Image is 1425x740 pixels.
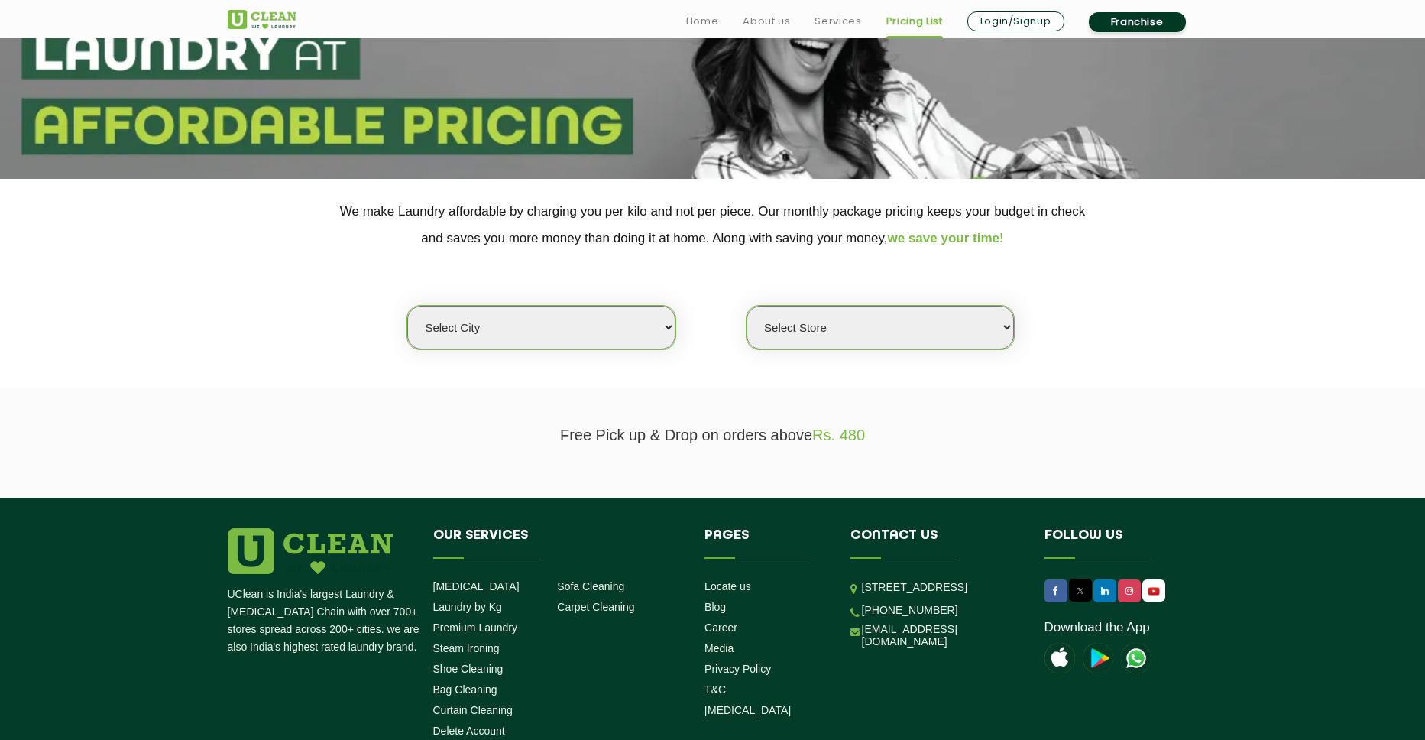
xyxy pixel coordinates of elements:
a: Privacy Policy [704,663,771,675]
a: Blog [704,601,726,613]
img: UClean Laundry and Dry Cleaning [1121,643,1151,673]
a: [PHONE_NUMBER] [862,604,958,616]
img: logo.png [228,528,393,574]
a: About us [743,12,790,31]
a: Bag Cleaning [433,683,497,696]
a: [MEDICAL_DATA] [433,580,520,592]
a: Franchise [1089,12,1186,32]
h4: Follow us [1044,528,1179,557]
a: Home [686,12,719,31]
h4: Our Services [433,528,682,557]
a: Premium Laundry [433,622,518,634]
img: UClean Laundry and Dry Cleaning [228,10,296,29]
img: apple-icon.png [1044,643,1075,673]
a: Curtain Cleaning [433,704,513,716]
a: Steam Ironing [433,642,500,654]
p: Free Pick up & Drop on orders above [228,427,1198,444]
img: playstoreicon.png [1083,643,1113,673]
a: Media [704,642,734,654]
a: Sofa Cleaning [557,580,624,592]
a: [MEDICAL_DATA] [704,704,791,716]
a: Login/Signup [967,11,1064,31]
a: Download the App [1044,620,1150,635]
span: we save your time! [888,231,1004,245]
img: UClean Laundry and Dry Cleaning [1144,583,1164,599]
a: Shoe Cleaning [433,663,504,675]
a: Laundry by Kg [433,601,502,613]
h4: Contact us [850,528,1022,557]
span: Rs. 480 [812,427,865,443]
a: Delete Account [433,725,505,737]
a: [EMAIL_ADDRESS][DOMAIN_NAME] [862,623,1022,647]
a: Carpet Cleaning [557,601,634,613]
a: Pricing List [886,12,943,31]
a: Career [704,622,737,634]
p: We make Laundry affordable by charging you per kilo and not per piece. Our monthly package pricin... [228,198,1198,252]
a: Locate us [704,580,751,592]
h4: Pages [704,528,827,557]
a: T&C [704,683,726,696]
a: Services [815,12,861,31]
p: UClean is India's largest Laundry & [MEDICAL_DATA] Chain with over 700+ stores spread across 200+... [228,586,422,656]
p: [STREET_ADDRESS] [862,579,1022,596]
